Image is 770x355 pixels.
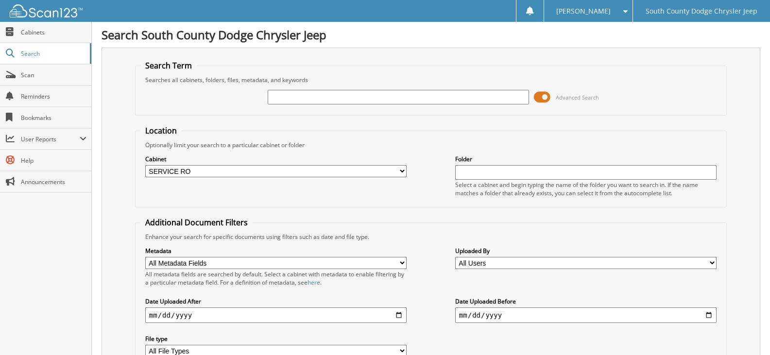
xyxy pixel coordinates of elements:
[21,50,85,58] span: Search
[21,28,86,36] span: Cabinets
[145,297,407,305] label: Date Uploaded After
[455,307,717,323] input: end
[556,94,599,101] span: Advanced Search
[646,8,757,14] span: South County Dodge Chrysler Jeep
[140,233,721,241] div: Enhance your search for specific documents using filters such as date and file type.
[140,217,253,228] legend: Additional Document Filters
[308,278,320,287] a: here
[140,60,197,71] legend: Search Term
[145,307,407,323] input: start
[102,27,760,43] h1: Search South County Dodge Chrysler Jeep
[145,270,407,287] div: All metadata fields are searched by default. Select a cabinet with metadata to enable filtering b...
[140,141,721,149] div: Optionally limit your search to a particular cabinet or folder
[145,155,407,163] label: Cabinet
[721,308,770,355] iframe: Chat Widget
[455,181,717,197] div: Select a cabinet and begin typing the name of the folder you want to search in. If the name match...
[145,335,407,343] label: File type
[455,297,717,305] label: Date Uploaded Before
[140,76,721,84] div: Searches all cabinets, folders, files, metadata, and keywords
[21,178,86,186] span: Announcements
[10,4,83,17] img: scan123-logo-white.svg
[140,125,182,136] legend: Location
[21,156,86,165] span: Help
[145,247,407,255] label: Metadata
[556,8,611,14] span: [PERSON_NAME]
[21,135,80,143] span: User Reports
[21,92,86,101] span: Reminders
[455,155,717,163] label: Folder
[455,247,717,255] label: Uploaded By
[21,71,86,79] span: Scan
[21,114,86,122] span: Bookmarks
